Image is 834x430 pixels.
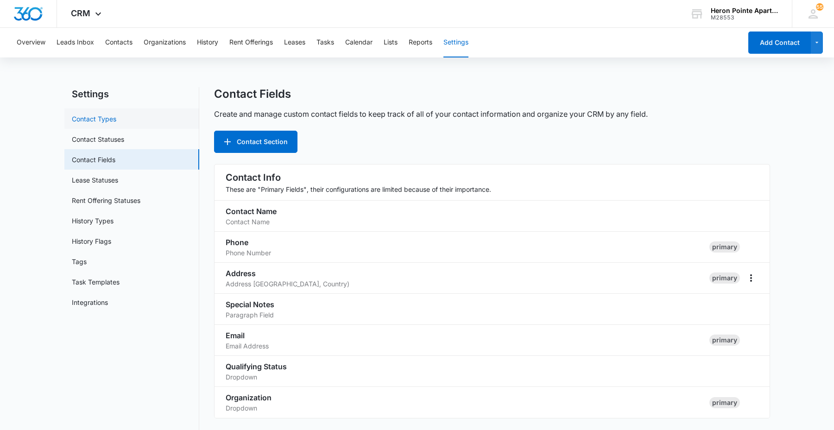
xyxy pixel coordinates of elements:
[226,206,736,217] h3: Contact Name
[214,87,291,101] h1: Contact Fields
[226,237,702,248] h3: Phone
[345,28,373,57] button: Calendar
[72,277,120,287] a: Task Templates
[144,28,186,57] button: Organizations
[226,268,702,279] h3: Address
[816,3,823,11] div: notifications count
[226,299,736,310] h3: Special Notes
[72,257,87,266] a: Tags
[816,3,823,11] span: 55
[72,134,124,144] a: Contact Statuses
[226,341,269,351] p: Email Address
[711,7,778,14] div: account name
[709,335,740,346] div: primary
[72,236,111,246] a: History Flags
[72,216,114,226] a: History Types
[229,28,273,57] button: Rent Offerings
[709,397,740,408] div: primary
[72,196,140,205] a: Rent Offering Statuses
[384,28,398,57] button: Lists
[72,114,116,124] a: Contact Types
[72,155,115,164] a: Contact Fields
[226,330,702,341] h3: Email
[64,87,199,101] h2: Settings
[226,248,271,258] p: Phone Number
[72,297,108,307] a: Integrations
[443,28,468,57] button: Settings
[214,131,297,153] button: Contact Section
[72,175,118,185] a: Lease Statuses
[226,279,349,289] p: Address [GEOGRAPHIC_DATA], Country)
[214,108,648,120] p: Create and manage custom contact fields to keep track of all of your contact information and orga...
[71,8,90,18] span: CRM
[57,28,94,57] button: Leads Inbox
[744,271,758,285] button: More
[105,28,133,57] button: Contacts
[316,28,334,57] button: Tasks
[748,32,811,54] button: Add Contact
[284,28,305,57] button: Leases
[226,184,491,194] p: These are "Primary Fields", their configurations are limited because of their importance.
[709,241,740,253] div: primary
[226,392,702,403] h3: Organization
[197,28,218,57] button: History
[409,28,432,57] button: Reports
[226,403,257,413] p: Dropdown
[226,171,491,184] h2: Contact Info
[711,14,778,21] div: account id
[226,372,257,382] p: Dropdown
[17,28,45,57] button: Overview
[709,272,740,284] div: primary
[226,310,274,320] p: Paragraph Field
[226,217,270,227] p: Contact Name
[226,361,736,372] h3: Qualifying Status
